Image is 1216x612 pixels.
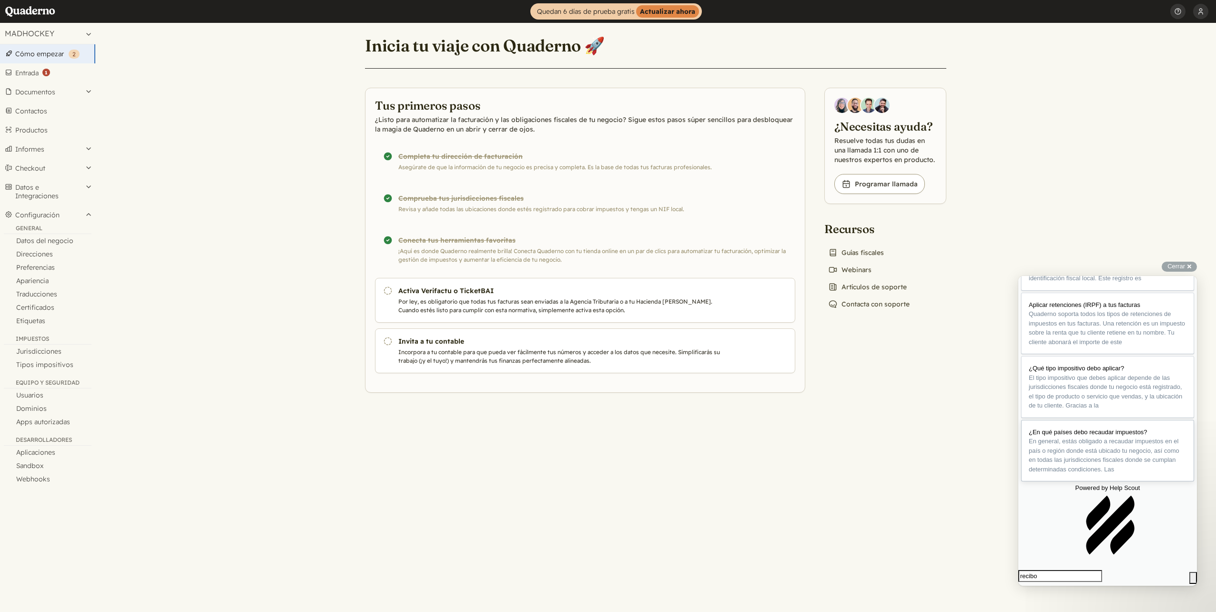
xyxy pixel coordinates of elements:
[4,379,91,388] div: Equipo y seguridad
[1167,263,1185,270] span: Cerrar
[834,98,850,113] img: Diana Carrasco, Account Executive at Quaderno
[375,278,795,323] a: Activa Verifactu o TicketBAI Por ley, es obligatorio que todas tus facturas sean enviadas a la Ag...
[824,221,913,236] h2: Recursos
[398,348,723,365] p: Incorpora a tu contable para que pueda ver fácilmente tus números y acceder a los datos que neces...
[375,328,795,373] a: Invita a tu contable Incorpora a tu contable para que pueda ver fácilmente tus números y acceder ...
[42,69,50,76] strong: 1
[530,3,702,20] a: Quedan 6 días de prueba gratisActualizar ahora
[1162,262,1197,272] button: Cerrar
[72,51,76,58] span: 2
[848,98,863,113] img: Jairo Fumero, Account Executive at Quaderno
[4,335,91,345] div: Impuestos
[365,35,605,56] h1: Inicia tu viaje con Quaderno 🚀
[834,136,936,164] p: Resuelve todas tus dudas en una llamada 1:1 con uno de nuestros expertos en producto.
[636,5,699,18] strong: Actualizar ahora
[824,280,911,294] a: Artículos de soporte
[375,115,795,134] p: ¿Listo para automatizar la facturación y las obligaciones fiscales de tu negocio? Sigue estos pas...
[375,98,795,113] h2: Tus primeros pasos
[824,297,913,311] a: Contacta con soporte
[4,436,91,446] div: Desarrolladores
[834,174,925,194] a: Programar llamada
[834,119,936,134] h2: ¿Necesitas ayuda?
[824,246,888,259] a: Guías fiscales
[1018,276,1197,586] iframe: Help Scout Beacon - Live Chat, Contact Form, and Knowledge Base
[874,98,890,113] img: Javier Rubio, DevRel at Quaderno
[861,98,876,113] img: Ivo Oltmans, Business Developer at Quaderno
[824,263,875,276] a: Webinars
[4,224,91,234] div: General
[398,286,723,296] h3: Activa Verifactu o TicketBAI
[398,297,723,315] p: Por ley, es obligatorio que todas tus facturas sean enviadas a la Agencia Tributaria o a tu Hacie...
[398,337,723,346] h3: Invita a tu contable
